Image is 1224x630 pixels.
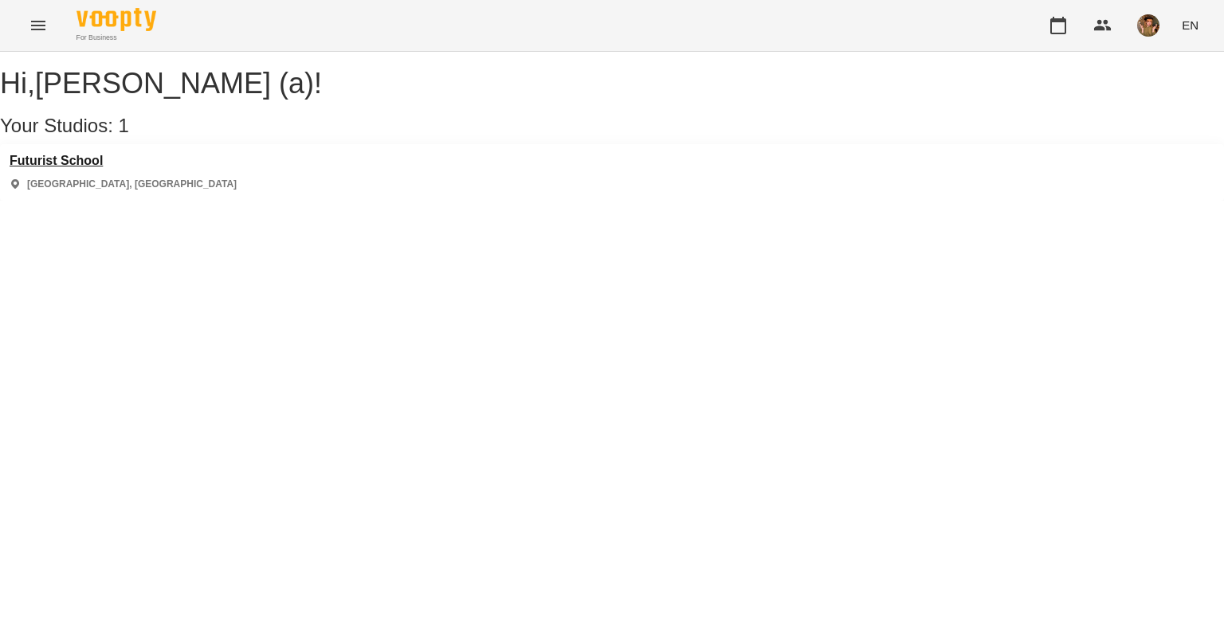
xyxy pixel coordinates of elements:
[27,178,237,191] p: [GEOGRAPHIC_DATA], [GEOGRAPHIC_DATA]
[1137,14,1159,37] img: 166010c4e833d35833869840c76da126.jpeg
[119,115,129,136] span: 1
[76,33,156,43] span: For Business
[76,8,156,31] img: Voopty Logo
[10,154,237,168] a: Futurist School
[1175,10,1205,40] button: EN
[1182,17,1198,33] span: EN
[19,6,57,45] button: Menu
